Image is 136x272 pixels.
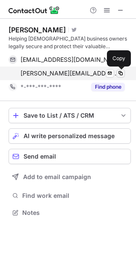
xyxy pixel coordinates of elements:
span: Notes [22,209,127,217]
button: Notes [9,207,131,219]
img: ContactOut v5.3.10 [9,5,60,15]
div: [PERSON_NAME] [9,26,66,34]
span: Add to email campaign [23,174,91,180]
span: Find work email [22,192,127,200]
span: [EMAIL_ADDRESS][DOMAIN_NAME] [21,56,118,64]
div: Save to List / ATS / CRM [24,112,116,119]
button: Find work email [9,190,131,202]
button: AI write personalized message [9,128,131,144]
span: Send email [24,153,56,160]
span: AI write personalized message [24,133,115,139]
button: Add to email campaign [9,169,131,185]
button: Reveal Button [91,83,125,91]
span: [PERSON_NAME][EMAIL_ADDRESS][DOMAIN_NAME] [21,69,118,77]
div: Helping [DEMOGRAPHIC_DATA] business owners legally secure and protect their valuable intellectual... [9,35,131,50]
button: Send email [9,149,131,164]
button: save-profile-one-click [9,108,131,123]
